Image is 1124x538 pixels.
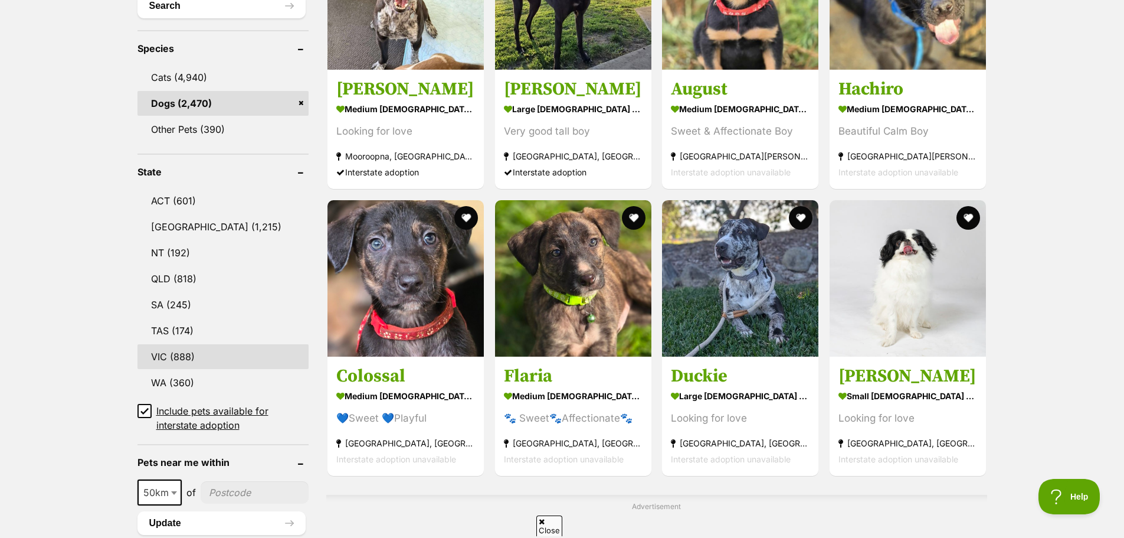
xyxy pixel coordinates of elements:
[671,454,791,464] span: Interstate adoption unavailable
[504,435,643,451] strong: [GEOGRAPHIC_DATA], [GEOGRAPHIC_DATA]
[336,164,475,180] div: Interstate adoption
[336,100,475,118] strong: medium [DEMOGRAPHIC_DATA] Dog
[838,78,977,100] h3: Hachiro
[504,387,643,405] strong: medium [DEMOGRAPHIC_DATA] Dog
[504,365,643,387] h3: Flaria
[327,69,484,189] a: [PERSON_NAME] medium [DEMOGRAPHIC_DATA] Dog Looking for love Mooroopna, [GEOGRAPHIC_DATA] Interst...
[536,516,562,536] span: Close
[336,435,475,451] strong: [GEOGRAPHIC_DATA], [GEOGRAPHIC_DATA]
[671,387,810,405] strong: large [DEMOGRAPHIC_DATA] Dog
[504,123,643,139] div: Very good tall boy
[327,356,484,476] a: Colossal medium [DEMOGRAPHIC_DATA] Dog 💙Sweet 💙Playful [GEOGRAPHIC_DATA], [GEOGRAPHIC_DATA] Inter...
[504,164,643,180] div: Interstate adoption
[137,511,306,535] button: Update
[830,200,986,357] img: Katsumi - Japanese Chin Dog
[956,206,980,230] button: favourite
[838,410,977,426] div: Looking for love
[137,266,309,291] a: QLD (818)
[830,69,986,189] a: Hachiro medium [DEMOGRAPHIC_DATA] Dog Beautiful Calm Boy [GEOGRAPHIC_DATA][PERSON_NAME][GEOGRAPHI...
[838,167,958,177] span: Interstate adoption unavailable
[495,69,651,189] a: [PERSON_NAME] large [DEMOGRAPHIC_DATA] Dog Very good tall boy [GEOGRAPHIC_DATA], [GEOGRAPHIC_DATA...
[671,123,810,139] div: Sweet & Affectionate Boy
[336,454,456,464] span: Interstate adoption unavailable
[838,365,977,387] h3: [PERSON_NAME]
[838,387,977,405] strong: small [DEMOGRAPHIC_DATA] Dog
[137,480,182,506] span: 50km
[137,43,309,54] header: Species
[504,100,643,118] strong: large [DEMOGRAPHIC_DATA] Dog
[137,344,309,369] a: VIC (888)
[137,292,309,317] a: SA (245)
[137,240,309,265] a: NT (192)
[621,206,645,230] button: favourite
[137,404,309,432] a: Include pets available for interstate adoption
[137,457,309,468] header: Pets near me within
[671,148,810,164] strong: [GEOGRAPHIC_DATA][PERSON_NAME][GEOGRAPHIC_DATA]
[137,91,309,116] a: Dogs (2,470)
[336,410,475,426] div: 💙Sweet 💙Playful
[830,356,986,476] a: [PERSON_NAME] small [DEMOGRAPHIC_DATA] Dog Looking for love [GEOGRAPHIC_DATA], [GEOGRAPHIC_DATA] ...
[495,200,651,357] img: Flaria - Keeshond x Australian Kelpie Dog
[504,78,643,100] h3: [PERSON_NAME]
[137,318,309,343] a: TAS (174)
[671,100,810,118] strong: medium [DEMOGRAPHIC_DATA] Dog
[662,356,818,476] a: Duckie large [DEMOGRAPHIC_DATA] Dog Looking for love [GEOGRAPHIC_DATA], [GEOGRAPHIC_DATA] Interst...
[838,100,977,118] strong: medium [DEMOGRAPHIC_DATA] Dog
[137,188,309,213] a: ACT (601)
[671,365,810,387] h3: Duckie
[838,148,977,164] strong: [GEOGRAPHIC_DATA][PERSON_NAME][GEOGRAPHIC_DATA]
[504,454,624,464] span: Interstate adoption unavailable
[137,167,309,177] header: State
[201,481,309,504] input: postcode
[454,206,478,230] button: favourite
[156,404,309,432] span: Include pets available for interstate adoption
[838,454,958,464] span: Interstate adoption unavailable
[137,117,309,142] a: Other Pets (390)
[327,200,484,357] img: Colossal - Keeshond x Australian Kelpie Dog
[336,148,475,164] strong: Mooroopna, [GEOGRAPHIC_DATA]
[504,410,643,426] div: 🐾 Sweet🐾Affectionate🐾
[336,78,475,100] h3: [PERSON_NAME]
[495,356,651,476] a: Flaria medium [DEMOGRAPHIC_DATA] Dog 🐾 Sweet🐾Affectionate🐾 [GEOGRAPHIC_DATA], [GEOGRAPHIC_DATA] I...
[336,365,475,387] h3: Colossal
[336,387,475,405] strong: medium [DEMOGRAPHIC_DATA] Dog
[671,167,791,177] span: Interstate adoption unavailable
[662,200,818,357] img: Duckie - Louisiana Catahoula Leopard Dog
[789,206,812,230] button: favourite
[186,485,196,500] span: of
[504,148,643,164] strong: [GEOGRAPHIC_DATA], [GEOGRAPHIC_DATA]
[671,410,810,426] div: Looking for love
[137,370,309,395] a: WA (360)
[671,78,810,100] h3: August
[137,214,309,239] a: [GEOGRAPHIC_DATA] (1,215)
[1038,479,1100,514] iframe: Help Scout Beacon - Open
[139,484,181,501] span: 50km
[838,435,977,451] strong: [GEOGRAPHIC_DATA], [GEOGRAPHIC_DATA]
[336,123,475,139] div: Looking for love
[671,435,810,451] strong: [GEOGRAPHIC_DATA], [GEOGRAPHIC_DATA]
[838,123,977,139] div: Beautiful Calm Boy
[137,65,309,90] a: Cats (4,940)
[662,69,818,189] a: August medium [DEMOGRAPHIC_DATA] Dog Sweet & Affectionate Boy [GEOGRAPHIC_DATA][PERSON_NAME][GEOG...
